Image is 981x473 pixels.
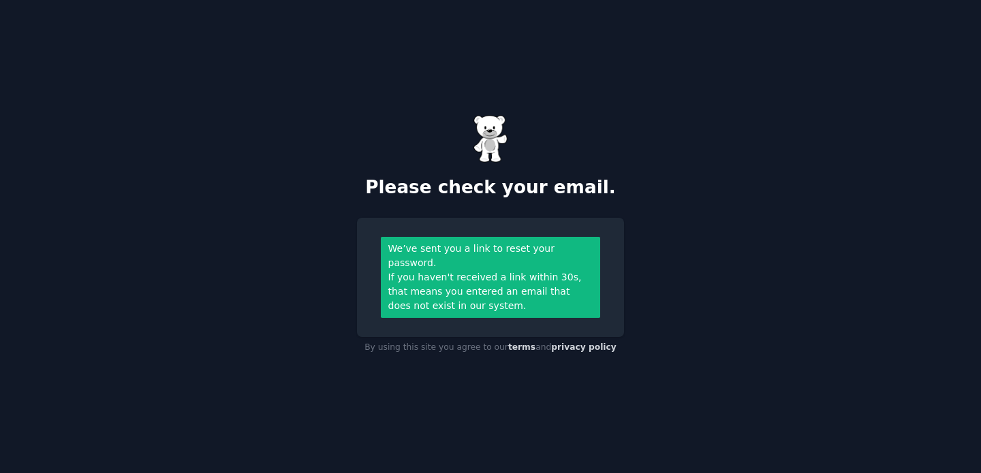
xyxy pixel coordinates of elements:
[508,342,535,352] a: terms
[357,337,624,359] div: By using this site you agree to our and
[551,342,617,352] a: privacy policy
[473,115,508,163] img: Gummy Bear
[388,270,593,313] div: If you haven't received a link within 30s, that means you entered an email that does not exist in...
[388,242,593,270] div: We’ve sent you a link to reset your password.
[357,177,624,199] h2: Please check your email.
